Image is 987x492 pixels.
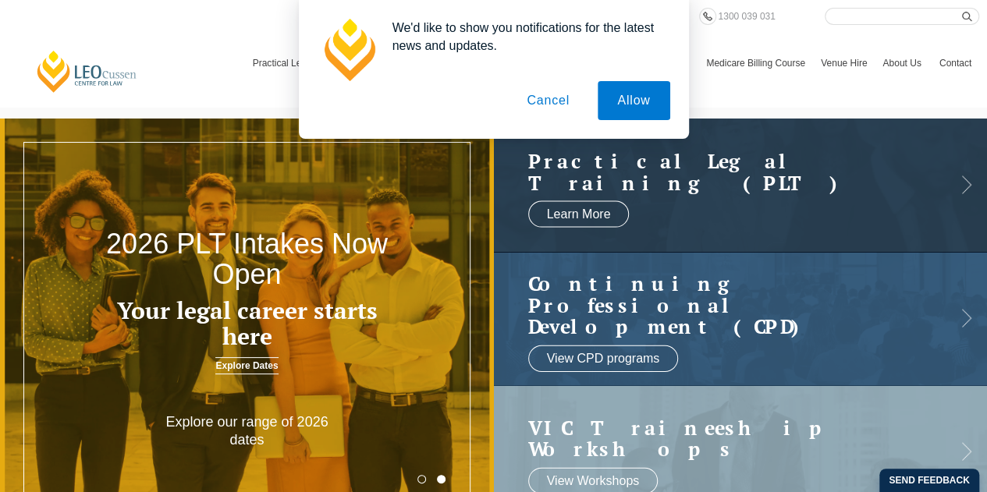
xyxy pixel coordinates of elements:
[437,475,446,483] button: 2
[528,273,922,338] h2: Continuing Professional Development (CPD)
[417,475,426,483] button: 1
[99,228,396,290] h2: 2026 PLT Intakes Now Open
[215,357,278,374] a: Explore Dates
[528,416,922,459] a: VIC Traineeship Workshops
[148,413,346,450] p: Explore our range of 2026 dates
[528,150,922,193] a: Practical LegalTraining (PLT)
[318,19,380,81] img: notification icon
[99,298,396,349] h3: Your legal career starts here
[507,81,589,120] button: Cancel
[528,201,630,228] a: Learn More
[380,19,670,55] div: We'd like to show you notifications for the latest news and updates.
[528,150,922,193] h2: Practical Legal Training (PLT)
[598,81,669,120] button: Allow
[528,273,922,338] a: Continuing ProfessionalDevelopment (CPD)
[528,345,679,371] a: View CPD programs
